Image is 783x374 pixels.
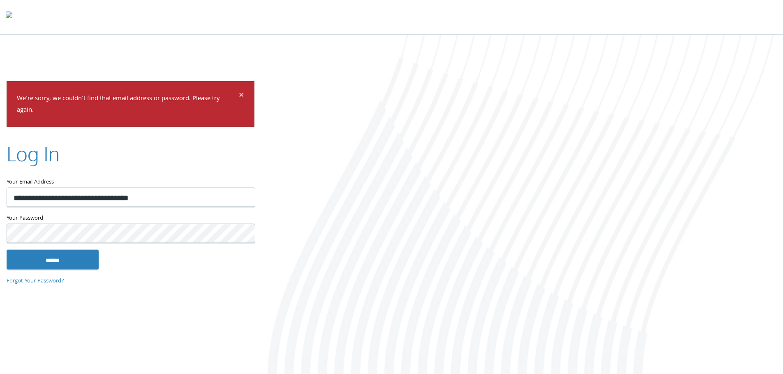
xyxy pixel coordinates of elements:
button: Dismiss alert [239,91,244,101]
a: Forgot Your Password? [7,276,64,285]
span: × [239,88,244,104]
h2: Log In [7,140,60,167]
label: Your Password [7,213,254,224]
img: todyl-logo-dark.svg [6,9,12,25]
p: We're sorry, we couldn't find that email address or password. Please try again. [17,93,238,117]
